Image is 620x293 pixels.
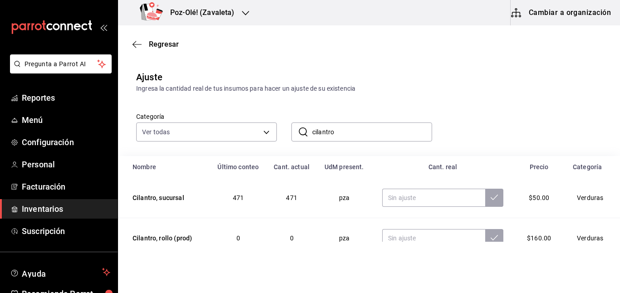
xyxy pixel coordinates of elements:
[149,40,179,49] span: Regresar
[382,189,485,207] input: Sin ajuste
[22,92,110,104] span: Reportes
[22,181,110,193] span: Facturación
[527,234,551,242] span: $160.00
[377,163,509,171] div: Cant. real
[142,127,170,137] span: Ver todas
[163,7,235,18] h3: Poz-Olé! (Zavaleta)
[382,229,485,247] input: Sin ajuste
[564,218,620,259] td: Verduras
[290,234,294,242] span: 0
[136,70,162,84] div: Ajuste
[136,84,602,93] div: Ingresa la cantidad real de tus insumos para hacer un ajuste de su existencia
[22,114,110,126] span: Menú
[272,163,311,171] div: Cant. actual
[236,234,240,242] span: 0
[136,113,277,120] label: Categoría
[564,178,620,218] td: Verduras
[22,267,98,278] span: Ayuda
[286,194,297,201] span: 471
[22,136,110,148] span: Configuración
[22,203,110,215] span: Inventarios
[133,40,179,49] button: Regresar
[133,163,205,171] div: Nombre
[118,218,210,259] td: Cilantro, rollo (prod)
[216,163,261,171] div: Último conteo
[317,218,371,259] td: pza
[312,123,432,141] input: Buscar nombre de insumo
[25,59,98,69] span: Pregunta a Parrot AI
[317,178,371,218] td: pza
[118,178,210,218] td: Cilantro, sucursal
[6,66,112,75] a: Pregunta a Parrot AI
[22,225,110,237] span: Suscripción
[529,194,549,201] span: $50.00
[322,163,366,171] div: UdM present.
[569,163,605,171] div: Categoría
[233,194,244,201] span: 471
[22,158,110,171] span: Personal
[10,54,112,73] button: Pregunta a Parrot AI
[520,163,558,171] div: Precio
[100,24,107,31] button: open_drawer_menu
